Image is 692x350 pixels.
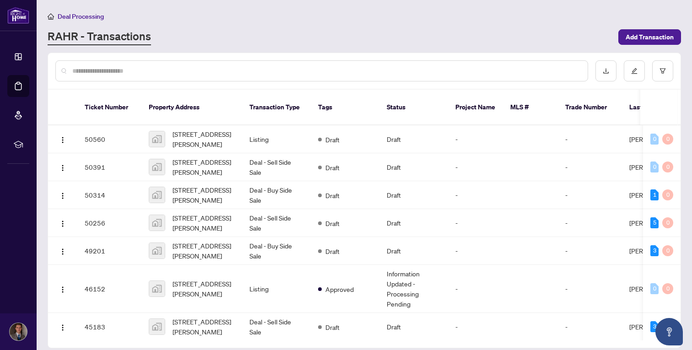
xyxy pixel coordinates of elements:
td: Deal - Sell Side Sale [242,209,311,237]
button: Logo [55,215,70,230]
img: thumbnail-img [149,159,165,175]
img: Logo [59,164,66,172]
img: thumbnail-img [149,131,165,147]
td: Deal - Buy Side Sale [242,181,311,209]
span: Draft [325,190,340,200]
button: Logo [55,188,70,202]
button: download [595,60,616,81]
td: - [448,265,503,313]
td: [PERSON_NAME] [622,153,691,181]
img: Profile Icon [10,323,27,340]
td: Draft [379,237,448,265]
img: thumbnail-img [149,187,165,203]
td: - [558,153,622,181]
div: 0 [650,134,659,145]
div: 0 [650,283,659,294]
img: thumbnail-img [149,281,165,296]
td: 50391 [77,153,141,181]
td: Draft [379,181,448,209]
span: Draft [325,218,340,228]
span: edit [631,68,638,74]
span: home [48,13,54,20]
img: thumbnail-img [149,243,165,258]
td: 50256 [77,209,141,237]
th: Trade Number [558,90,622,125]
th: Ticket Number [77,90,141,125]
td: 46152 [77,265,141,313]
div: 3 [650,245,659,256]
td: - [448,209,503,237]
th: Status [379,90,448,125]
button: Logo [55,319,70,334]
img: thumbnail-img [149,319,165,334]
span: [STREET_ADDRESS][PERSON_NAME] [173,129,235,149]
span: Deal Processing [58,12,104,21]
td: Draft [379,125,448,153]
span: [STREET_ADDRESS][PERSON_NAME] [173,241,235,261]
td: - [558,209,622,237]
td: [PERSON_NAME] [622,265,691,313]
span: Add Transaction [626,30,674,44]
img: Logo [59,192,66,199]
td: Draft [379,313,448,341]
td: [PERSON_NAME] [622,237,691,265]
button: Logo [55,243,70,258]
span: Draft [325,162,340,172]
button: Logo [55,132,70,146]
button: Logo [55,281,70,296]
span: [STREET_ADDRESS][PERSON_NAME] [173,279,235,299]
th: Project Name [448,90,503,125]
td: [PERSON_NAME] [622,209,691,237]
td: - [558,313,622,341]
div: 0 [650,162,659,172]
td: - [558,125,622,153]
td: - [448,125,503,153]
div: 5 [650,217,659,228]
img: logo [7,7,29,24]
td: - [448,153,503,181]
div: 3 [650,321,659,332]
div: 0 [662,162,673,172]
td: Draft [379,209,448,237]
div: 0 [662,283,673,294]
td: Listing [242,125,311,153]
span: [STREET_ADDRESS][PERSON_NAME] [173,317,235,337]
td: [PERSON_NAME] [622,181,691,209]
span: filter [660,68,666,74]
img: Logo [59,248,66,255]
td: - [558,181,622,209]
img: Logo [59,220,66,227]
button: filter [652,60,673,81]
span: Draft [325,246,340,256]
td: 45183 [77,313,141,341]
td: 49201 [77,237,141,265]
td: Listing [242,265,311,313]
td: - [558,265,622,313]
td: Draft [379,153,448,181]
span: [STREET_ADDRESS][PERSON_NAME] [173,213,235,233]
th: MLS # [503,90,558,125]
span: Draft [325,135,340,145]
button: Add Transaction [618,29,681,45]
button: Logo [55,160,70,174]
td: 50314 [77,181,141,209]
th: Property Address [141,90,242,125]
td: - [448,313,503,341]
td: Deal - Sell Side Sale [242,153,311,181]
td: Information Updated - Processing Pending [379,265,448,313]
th: Transaction Type [242,90,311,125]
td: - [558,237,622,265]
span: download [603,68,609,74]
img: Logo [59,324,66,331]
span: [STREET_ADDRESS][PERSON_NAME] [173,185,235,205]
img: thumbnail-img [149,215,165,231]
div: 1 [650,189,659,200]
th: Tags [311,90,379,125]
div: 0 [662,245,673,256]
div: 0 [662,134,673,145]
a: RAHR - Transactions [48,29,151,45]
button: Open asap [655,318,683,345]
td: Deal - Sell Side Sale [242,313,311,341]
span: Draft [325,322,340,332]
div: 0 [662,217,673,228]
